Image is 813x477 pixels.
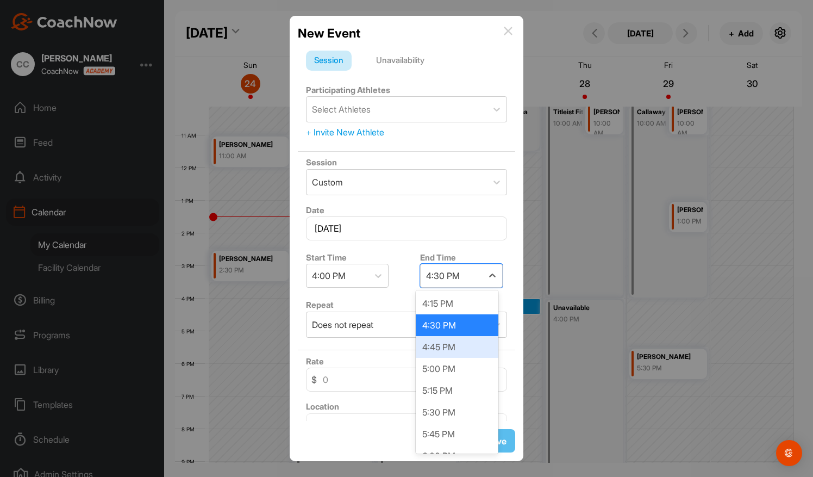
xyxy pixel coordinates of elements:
img: info [504,27,512,35]
label: Date [306,205,324,215]
div: Select Athletes [312,103,371,116]
div: 6:00 PM [416,445,498,467]
label: Session [306,157,337,168]
div: Session [306,51,352,71]
div: 4:30 PM [426,269,460,282]
div: 5:30 PM [416,401,498,423]
div: 4:30 PM [416,314,498,336]
h2: New Event [298,24,360,42]
div: Open Intercom Messenger [776,440,802,466]
label: Location [306,401,339,412]
div: 4:00 PM [312,269,346,282]
input: Select Date [306,216,507,240]
label: Repeat [306,300,334,310]
div: Custom [312,176,343,189]
span: $ [311,373,317,386]
label: Start Time [306,252,347,263]
label: End Time [420,252,456,263]
label: Participating Athletes [306,85,390,95]
label: Rate [306,356,324,367]
div: 5:45 PM [416,423,498,445]
div: Unavailability [368,51,433,71]
div: 4:15 PM [416,293,498,314]
div: 5:15 PM [416,380,498,401]
div: + Invite New Athlete [306,126,507,139]
div: Does not repeat [312,318,373,331]
div: 4:45 PM [416,336,498,358]
div: 5:00 PM [416,358,498,380]
input: 0 [306,368,507,392]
